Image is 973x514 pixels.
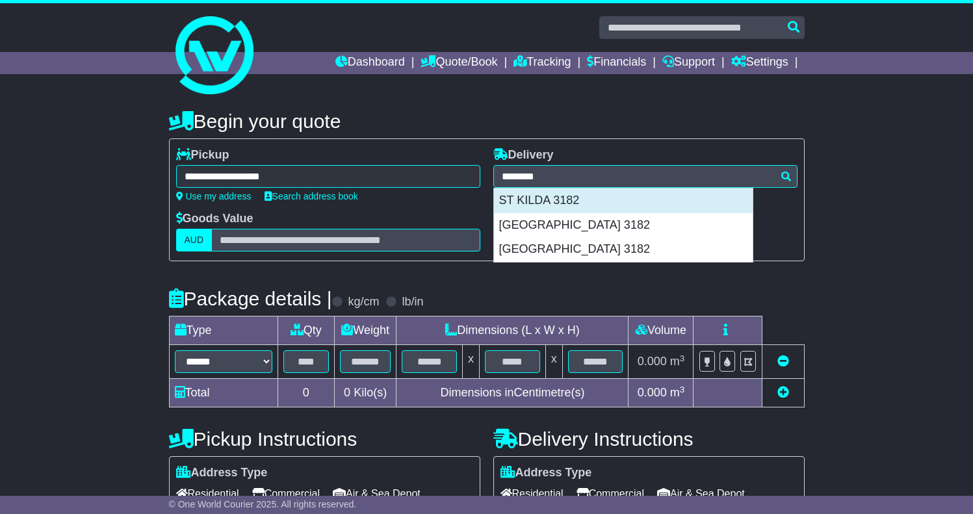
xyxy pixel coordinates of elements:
span: Air & Sea Depot [333,483,421,504]
td: x [463,345,480,379]
span: Air & Sea Depot [657,483,745,504]
td: Weight [334,316,396,345]
label: AUD [176,229,213,251]
span: 0 [344,386,350,399]
a: Support [662,52,715,74]
a: Quote/Book [421,52,497,74]
a: Tracking [513,52,571,74]
td: Kilo(s) [334,379,396,407]
span: Residential [500,483,564,504]
label: Address Type [500,466,592,480]
span: Residential [176,483,239,504]
label: lb/in [402,295,423,309]
h4: Pickup Instructions [169,428,480,450]
td: Total [169,379,278,407]
td: Dimensions in Centimetre(s) [396,379,629,407]
typeahead: Please provide city [493,165,798,188]
a: Dashboard [335,52,405,74]
h4: Delivery Instructions [493,428,805,450]
label: Address Type [176,466,268,480]
div: [GEOGRAPHIC_DATA] 3182 [494,213,753,238]
div: [GEOGRAPHIC_DATA] 3182 [494,237,753,262]
td: Type [169,316,278,345]
label: kg/cm [348,295,379,309]
a: Financials [587,52,646,74]
a: Add new item [777,386,789,399]
span: m [670,355,685,368]
a: Use my address [176,191,252,201]
a: Settings [731,52,788,74]
span: 0.000 [638,355,667,368]
h4: Begin your quote [169,110,805,132]
sup: 3 [680,385,685,394]
td: Qty [278,316,334,345]
td: Dimensions (L x W x H) [396,316,629,345]
label: Delivery [493,148,554,162]
span: Commercial [577,483,644,504]
span: 0.000 [638,386,667,399]
td: 0 [278,379,334,407]
td: Volume [629,316,694,345]
span: © One World Courier 2025. All rights reserved. [169,499,357,509]
td: x [545,345,562,379]
span: m [670,386,685,399]
a: Remove this item [777,355,789,368]
label: Pickup [176,148,229,162]
span: Commercial [252,483,320,504]
sup: 3 [680,353,685,363]
label: Goods Value [176,212,253,226]
a: Search address book [265,191,358,201]
div: ST KILDA 3182 [494,188,753,213]
h4: Package details | [169,288,332,309]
